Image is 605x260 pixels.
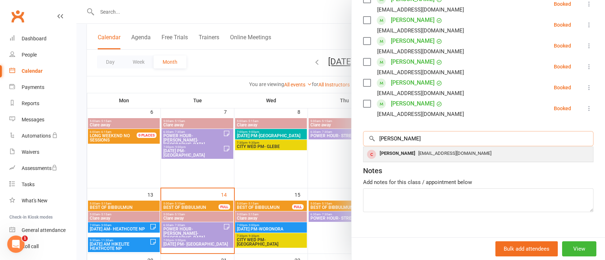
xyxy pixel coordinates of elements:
div: Tasks [22,181,35,187]
button: Bulk add attendees [495,241,558,256]
div: member [367,150,376,159]
div: [EMAIL_ADDRESS][DOMAIN_NAME] [377,109,464,119]
div: People [22,52,37,58]
div: Booked [554,85,571,90]
div: Payments [22,84,44,90]
a: Clubworx [9,7,27,25]
div: Automations [22,133,51,139]
div: Reports [22,100,39,106]
input: Search to add attendees [363,131,593,146]
a: Assessments [9,160,76,176]
a: Dashboard [9,31,76,47]
div: [EMAIL_ADDRESS][DOMAIN_NAME] [377,68,464,77]
div: Roll call [22,243,39,249]
div: [EMAIL_ADDRESS][DOMAIN_NAME] [377,89,464,98]
button: View [562,241,596,256]
a: Roll call [9,238,76,255]
a: [PERSON_NAME] [391,14,434,26]
div: Dashboard [22,36,47,41]
div: Assessments [22,165,57,171]
a: [PERSON_NAME] [391,35,434,47]
a: Tasks [9,176,76,193]
span: [EMAIL_ADDRESS][DOMAIN_NAME] [418,151,491,156]
a: Automations [9,128,76,144]
a: [PERSON_NAME] [391,98,434,109]
div: General attendance [22,227,66,233]
a: General attendance kiosk mode [9,222,76,238]
div: Waivers [22,149,39,155]
a: Calendar [9,63,76,79]
div: What's New [22,198,48,203]
div: [EMAIL_ADDRESS][DOMAIN_NAME] [377,47,464,56]
a: What's New [9,193,76,209]
a: [PERSON_NAME] [391,77,434,89]
div: Booked [554,64,571,69]
a: People [9,47,76,63]
div: Booked [554,22,571,27]
a: Waivers [9,144,76,160]
a: Messages [9,112,76,128]
div: Calendar [22,68,43,74]
div: Booked [554,1,571,6]
span: 1 [22,236,28,241]
div: Booked [554,106,571,111]
div: Notes [363,166,382,176]
div: Booked [554,43,571,48]
a: [PERSON_NAME] [391,56,434,68]
a: Reports [9,95,76,112]
a: Payments [9,79,76,95]
div: [EMAIL_ADDRESS][DOMAIN_NAME] [377,26,464,35]
div: [PERSON_NAME] [377,148,418,159]
div: Add notes for this class / appointment below [363,178,593,187]
div: [EMAIL_ADDRESS][DOMAIN_NAME] [377,5,464,14]
div: Messages [22,117,44,122]
iframe: Intercom live chat [7,236,25,253]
